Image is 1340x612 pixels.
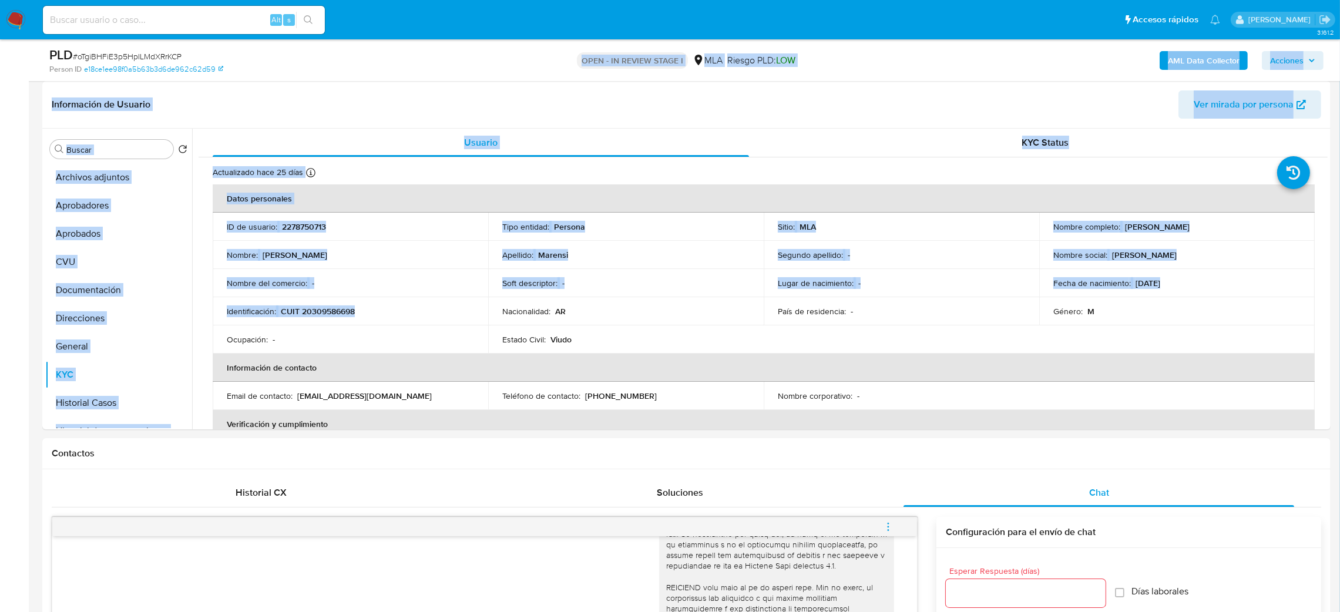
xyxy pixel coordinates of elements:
[464,136,498,149] span: Usuario
[502,221,549,232] p: Tipo entidad :
[45,332,192,361] button: General
[45,304,192,332] button: Direcciones
[562,278,565,288] p: -
[271,14,281,25] span: Alt
[227,391,293,401] p: Email de contacto :
[1133,14,1198,26] span: Accesos rápidos
[43,12,325,28] input: Buscar usuario o caso...
[281,306,355,317] p: CUIT 20309586698
[1210,15,1220,25] a: Notificaciones
[45,220,192,248] button: Aprobados
[946,586,1106,601] input: days_to_wait
[227,221,277,232] p: ID de usuario :
[1053,221,1120,232] p: Nombre completo :
[263,250,327,260] p: [PERSON_NAME]
[1168,51,1240,70] b: AML Data Collector
[45,248,192,276] button: CVU
[178,144,187,157] button: Volver al orden por defecto
[1248,14,1315,25] p: abril.medzovich@mercadolibre.com
[45,163,192,191] button: Archivos adjuntos
[49,45,73,64] b: PLD
[312,278,314,288] p: -
[502,278,558,288] p: Soft descriptor :
[857,391,859,401] p: -
[502,334,546,345] p: Estado Civil :
[66,144,169,155] input: Buscar
[778,306,846,317] p: País de residencia :
[84,64,223,75] a: e18ce1ee98f0a5b63b3d6de962c62d59
[1022,136,1069,149] span: KYC Status
[858,278,861,288] p: -
[1131,586,1188,597] span: Días laborales
[1112,250,1177,260] p: [PERSON_NAME]
[727,54,795,67] span: Riesgo PLD:
[1160,51,1248,70] button: AML Data Collector
[1194,90,1294,119] span: Ver mirada por persona
[55,144,64,154] button: Buscar
[1087,306,1094,317] p: M
[778,221,795,232] p: Sitio :
[52,99,150,110] h1: Información de Usuario
[778,250,843,260] p: Segundo apellido :
[1089,486,1109,499] span: Chat
[52,448,1321,459] h1: Contactos
[502,306,550,317] p: Nacionalidad :
[45,361,192,389] button: KYC
[45,389,192,417] button: Historial Casos
[502,391,580,401] p: Teléfono de contacto :
[1115,588,1124,597] input: Días laborales
[851,306,853,317] p: -
[45,276,192,304] button: Documentación
[1319,14,1331,26] a: Salir
[1053,306,1083,317] p: Género :
[800,221,816,232] p: MLA
[282,221,326,232] p: 2278750713
[946,526,1312,538] h3: Configuración para el envío de chat
[949,567,1109,576] span: Esperar Respuesta (días)
[555,306,566,317] p: AR
[227,250,258,260] p: Nombre :
[1178,90,1321,119] button: Ver mirada por persona
[227,334,268,345] p: Ocupación :
[1125,221,1190,232] p: [PERSON_NAME]
[1053,250,1107,260] p: Nombre social :
[869,513,908,541] button: menu-action
[273,334,275,345] p: -
[297,391,432,401] p: [EMAIL_ADDRESS][DOMAIN_NAME]
[213,184,1315,213] th: Datos personales
[227,278,307,288] p: Nombre del comercio :
[554,221,585,232] p: Persona
[296,12,320,28] button: search-icon
[227,306,276,317] p: Identificación :
[213,410,1315,438] th: Verificación y cumplimiento
[213,354,1315,382] th: Información de contacto
[1262,51,1324,70] button: Acciones
[1136,278,1160,288] p: [DATE]
[73,51,182,62] span: # oTgiBHFiE3p5HpILMdXRrKCP
[1053,278,1131,288] p: Fecha de nacimiento :
[236,486,287,499] span: Historial CX
[45,417,192,445] button: Historial de conversaciones
[538,250,568,260] p: Marensi
[213,167,303,178] p: Actualizado hace 25 días
[778,278,854,288] p: Lugar de nacimiento :
[45,191,192,220] button: Aprobadores
[49,64,82,75] b: Person ID
[657,486,703,499] span: Soluciones
[1270,51,1304,70] span: Acciones
[848,250,850,260] p: -
[502,250,533,260] p: Apellido :
[577,52,688,69] p: OPEN - IN REVIEW STAGE I
[287,14,291,25] span: s
[693,54,723,67] div: MLA
[550,334,572,345] p: Viudo
[585,391,657,401] p: [PHONE_NUMBER]
[776,53,795,67] span: LOW
[778,391,852,401] p: Nombre corporativo :
[1317,28,1334,37] span: 3.161.2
